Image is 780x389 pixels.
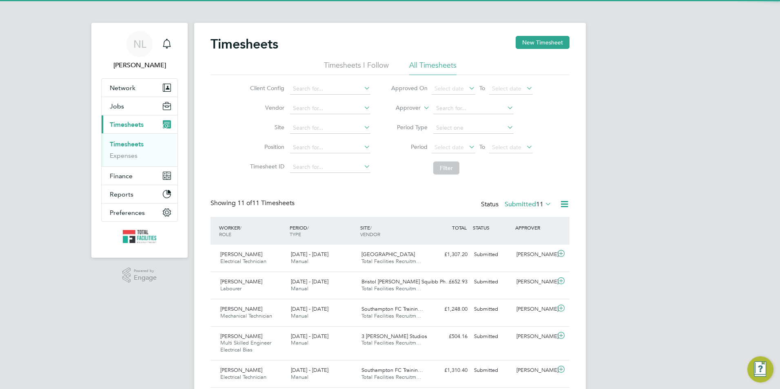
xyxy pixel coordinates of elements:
[102,115,177,133] button: Timesheets
[361,285,421,292] span: Total Facilities Recruitm…
[217,220,288,241] div: WORKER
[220,367,262,374] span: [PERSON_NAME]
[360,231,380,237] span: VENDOR
[290,103,370,114] input: Search for...
[102,167,177,185] button: Finance
[307,224,309,231] span: /
[291,305,328,312] span: [DATE] - [DATE]
[102,133,177,166] div: Timesheets
[428,248,471,261] div: £1,307.20
[433,161,459,175] button: Filter
[290,142,370,153] input: Search for...
[477,83,487,93] span: To
[471,364,513,377] div: Submitted
[391,143,428,150] label: Period
[134,267,157,274] span: Powered by
[220,305,262,312] span: [PERSON_NAME]
[220,374,266,380] span: Electrical Technician
[391,124,428,131] label: Period Type
[433,103,514,114] input: Search for...
[471,248,513,261] div: Submitted
[102,79,177,97] button: Network
[481,199,553,210] div: Status
[248,104,284,111] label: Vendor
[492,144,521,151] span: Select date
[361,305,423,312] span: Southampton FC Trainin…
[361,251,415,258] span: [GEOGRAPHIC_DATA]
[434,144,464,151] span: Select date
[220,251,262,258] span: [PERSON_NAME]
[290,122,370,134] input: Search for...
[102,185,177,203] button: Reports
[102,203,177,221] button: Preferences
[361,374,421,380] span: Total Facilities Recruitm…
[747,356,773,382] button: Engage Resource Center
[248,84,284,92] label: Client Config
[110,209,145,217] span: Preferences
[492,85,521,92] span: Select date
[477,141,487,152] span: To
[471,220,513,235] div: STATUS
[211,199,296,208] div: Showing
[361,312,421,319] span: Total Facilities Recruitm…
[240,224,242,231] span: /
[516,36,569,49] button: New Timesheet
[428,364,471,377] div: £1,310.40
[110,172,133,180] span: Finance
[428,303,471,316] div: £1,248.00
[288,220,358,241] div: PERIOD
[237,199,252,207] span: 11 of
[370,224,372,231] span: /
[291,278,328,285] span: [DATE] - [DATE]
[110,102,124,110] span: Jobs
[428,275,471,289] div: £652.93
[428,330,471,343] div: £504.16
[391,84,428,92] label: Approved On
[291,285,308,292] span: Manual
[248,143,284,150] label: Position
[220,285,242,292] span: Labourer
[291,374,308,380] span: Manual
[361,367,423,374] span: Southampton FC Trainin…
[290,83,370,95] input: Search for...
[361,339,421,346] span: Total Facilities Recruitm…
[513,220,556,235] div: APPROVER
[433,122,514,134] input: Select one
[110,152,137,159] a: Expenses
[220,339,271,353] span: Multi Skilled Engineer Electrical Bias
[513,248,556,261] div: [PERSON_NAME]
[513,330,556,343] div: [PERSON_NAME]
[434,85,464,92] span: Select date
[211,36,278,52] h2: Timesheets
[110,121,144,128] span: Timesheets
[471,275,513,289] div: Submitted
[220,312,272,319] span: Mechanical Technician
[290,231,301,237] span: TYPE
[290,161,370,173] input: Search for...
[452,224,467,231] span: TOTAL
[471,303,513,316] div: Submitted
[505,200,552,208] label: Submitted
[101,60,178,70] span: Nicola Lawrence
[291,312,308,319] span: Manual
[134,274,157,281] span: Engage
[513,364,556,377] div: [PERSON_NAME]
[110,190,133,198] span: Reports
[123,230,156,243] img: tfrecruitment-logo-retina.png
[409,60,456,75] li: All Timesheets
[291,258,308,265] span: Manual
[91,23,188,258] nav: Main navigation
[220,333,262,340] span: [PERSON_NAME]
[133,39,146,49] span: NL
[536,200,543,208] span: 11
[101,31,178,70] a: NL[PERSON_NAME]
[384,104,421,112] label: Approver
[237,199,295,207] span: 11 Timesheets
[513,275,556,289] div: [PERSON_NAME]
[110,140,144,148] a: Timesheets
[361,258,421,265] span: Total Facilities Recruitm…
[248,124,284,131] label: Site
[361,278,451,285] span: Bristol [PERSON_NAME] Squibb Ph…
[291,367,328,374] span: [DATE] - [DATE]
[122,267,157,283] a: Powered byEngage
